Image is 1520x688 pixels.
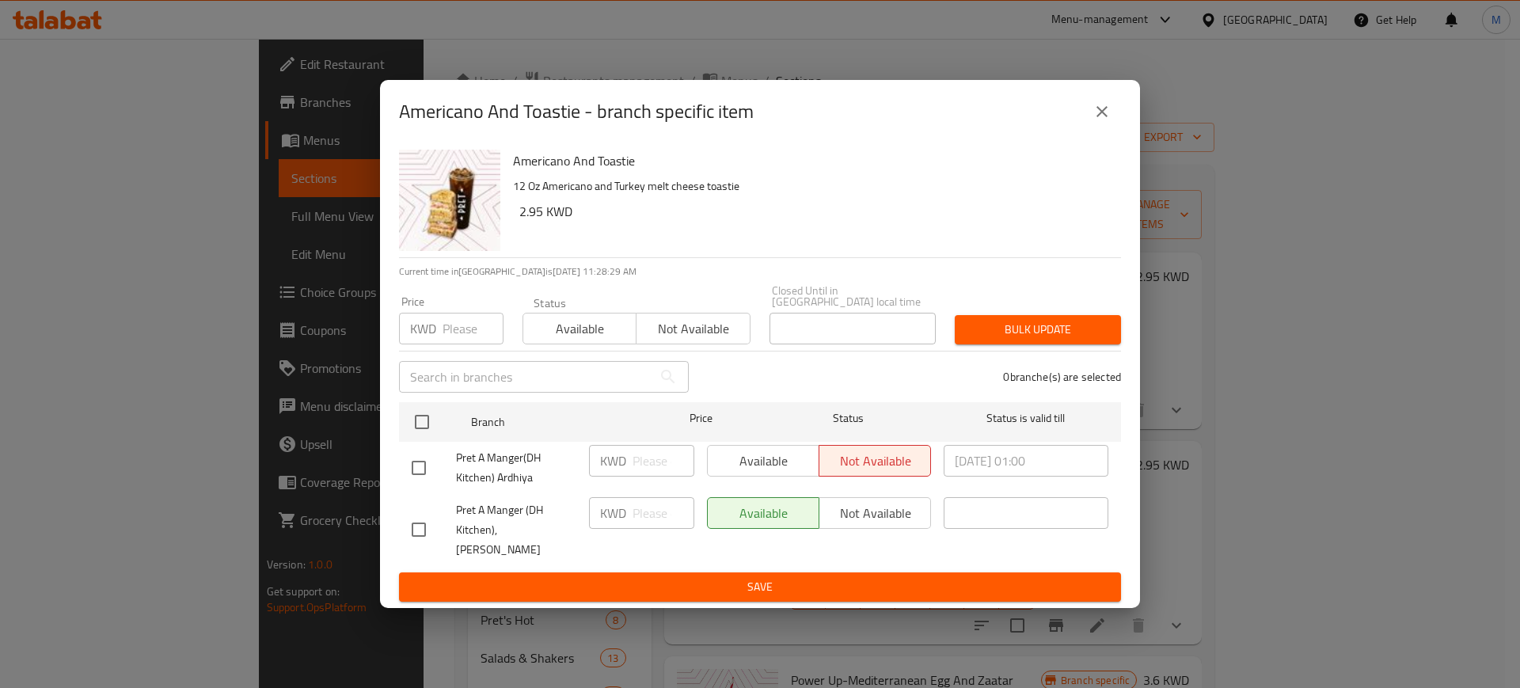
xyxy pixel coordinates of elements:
[456,448,576,488] span: Pret A Manger(DH Kitchen) Ardhiya
[522,313,636,344] button: Available
[643,317,743,340] span: Not available
[399,99,754,124] h2: Americano And Toastie - branch specific item
[412,577,1108,597] span: Save
[600,504,626,523] p: KWD
[636,313,750,344] button: Not available
[513,177,1108,196] p: 12 Oz Americano and Turkey melt cheese toastie
[600,451,626,470] p: KWD
[410,319,436,338] p: KWD
[456,500,576,560] span: Pret A Manger (DH Kitchen), [PERSON_NAME]
[443,313,503,344] input: Please enter price
[633,445,694,477] input: Please enter price
[471,412,636,432] span: Branch
[530,317,630,340] span: Available
[399,150,500,251] img: Americano And Toastie
[1003,369,1121,385] p: 0 branche(s) are selected
[513,150,1108,172] h6: Americano And Toastie
[766,409,931,428] span: Status
[399,361,652,393] input: Search in branches
[519,200,1108,222] h6: 2.95 KWD
[633,497,694,529] input: Please enter price
[955,315,1121,344] button: Bulk update
[648,409,754,428] span: Price
[399,264,1121,279] p: Current time in [GEOGRAPHIC_DATA] is [DATE] 11:28:29 AM
[1083,93,1121,131] button: close
[399,572,1121,602] button: Save
[967,320,1108,340] span: Bulk update
[944,409,1108,428] span: Status is valid till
